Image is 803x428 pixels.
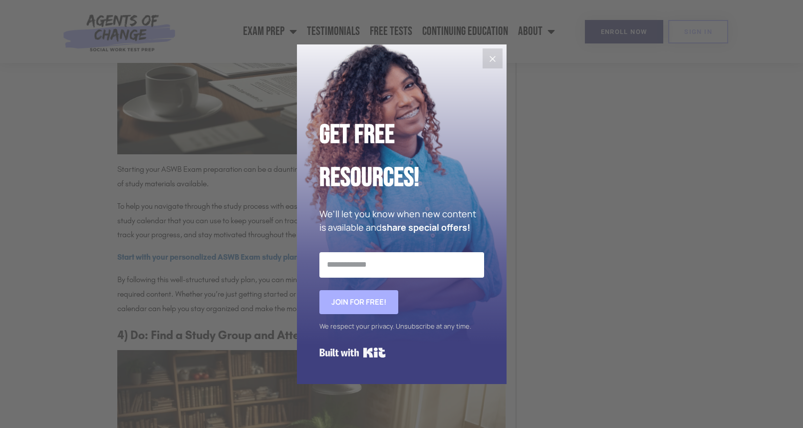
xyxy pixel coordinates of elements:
p: We'll let you know when new content is available and [319,207,484,234]
h2: Get Free Resources! [319,113,484,200]
strong: share special offers! [382,221,470,233]
a: Built with Kit [319,344,386,362]
button: Close [483,48,503,68]
button: Join for FREE! [319,290,398,314]
div: We respect your privacy. Unsubscribe at any time. [319,319,484,334]
input: Email Address [319,252,484,277]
